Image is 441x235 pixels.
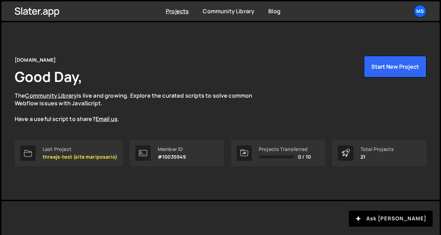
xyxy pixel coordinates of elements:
[15,140,123,166] a: Last Project threejs-test (site mariposario)
[203,7,254,15] a: Community Library
[15,92,266,123] p: The is live and growing. Explore the curated scripts to solve common Webflow issues with JavaScri...
[414,5,426,17] a: ms
[43,154,117,160] p: threejs-test (site mariposario)
[166,7,189,15] a: Projects
[25,92,77,99] a: Community Library
[298,154,311,160] span: 0 / 10
[96,115,118,123] a: Email us
[360,154,394,160] p: 21
[268,7,281,15] a: Blog
[364,56,426,77] button: Start New Project
[158,146,186,152] div: Member ID
[158,154,186,160] p: #10035949
[15,56,56,64] div: [DOMAIN_NAME]
[43,146,117,152] div: Last Project
[15,67,82,86] h1: Good Day,
[360,146,394,152] div: Total Projects
[349,211,433,227] button: Ask [PERSON_NAME]
[259,146,311,152] div: Projects Transferred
